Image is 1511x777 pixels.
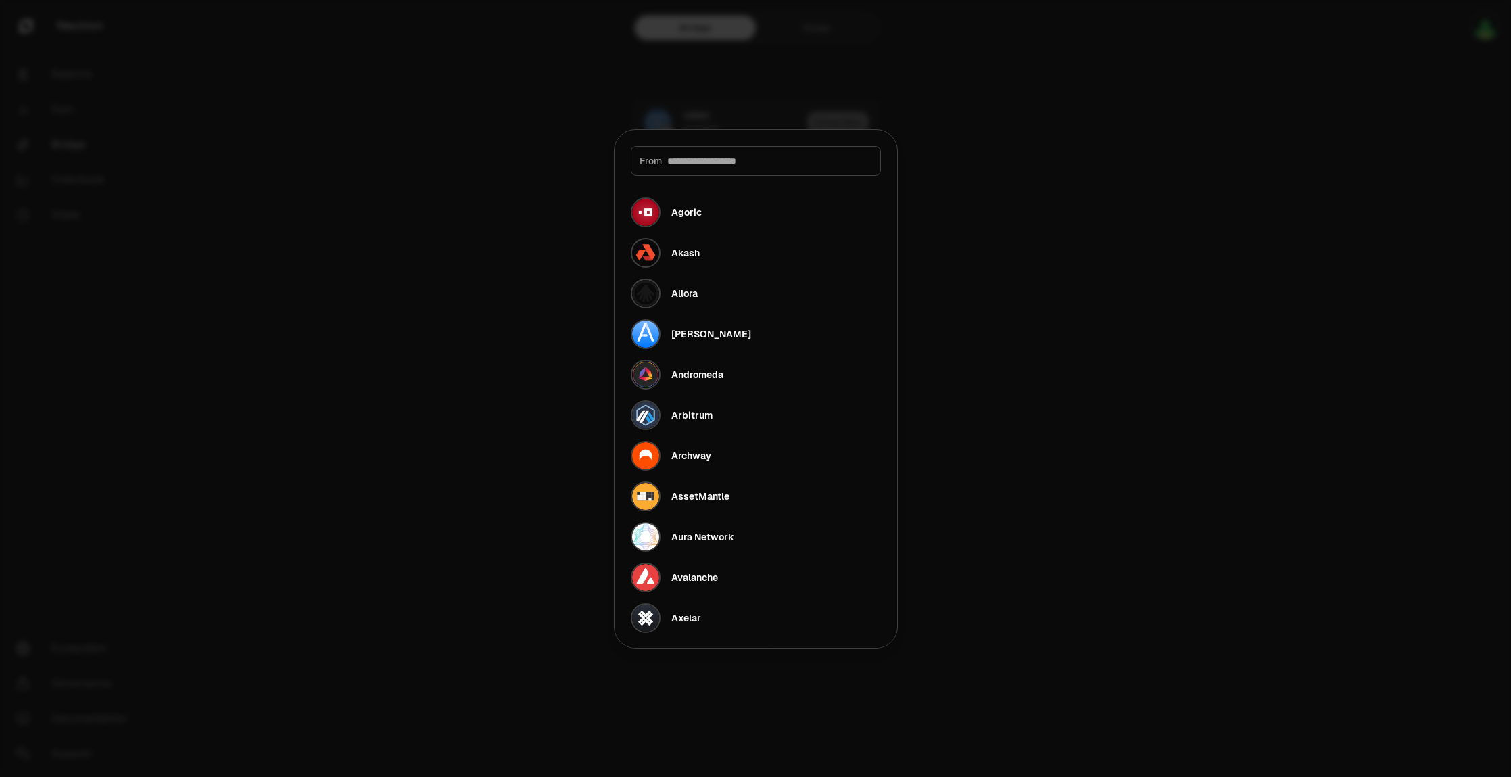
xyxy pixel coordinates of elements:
[671,246,700,260] div: Akash
[623,517,889,557] button: Aura Network LogoAura Network
[623,395,889,435] button: Arbitrum LogoArbitrum
[671,327,751,341] div: [PERSON_NAME]
[631,522,661,552] img: Aura Network Logo
[631,238,661,268] img: Akash Logo
[671,206,702,219] div: Agoric
[623,233,889,273] button: Akash LogoAkash
[631,644,661,674] img: Babylon Genesis Logo
[631,603,661,633] img: Axelar Logo
[671,611,701,625] div: Axelar
[631,197,661,227] img: Agoric Logo
[631,279,661,308] img: Allora Logo
[623,435,889,476] button: Archway LogoArchway
[631,563,661,592] img: Avalanche Logo
[631,441,661,471] img: Archway Logo
[623,598,889,638] button: Axelar LogoAxelar
[631,319,661,349] img: Althea Logo
[623,476,889,517] button: AssetMantle LogoAssetMantle
[671,368,723,381] div: Andromeda
[623,314,889,354] button: Althea Logo[PERSON_NAME]
[623,273,889,314] button: Allora LogoAllora
[671,408,713,422] div: Arbitrum
[623,638,889,679] button: Babylon Genesis Logo
[631,360,661,390] img: Andromeda Logo
[623,354,889,395] button: Andromeda LogoAndromeda
[631,481,661,511] img: AssetMantle Logo
[671,571,718,584] div: Avalanche
[671,449,711,463] div: Archway
[623,192,889,233] button: Agoric LogoAgoric
[631,400,661,430] img: Arbitrum Logo
[623,557,889,598] button: Avalanche LogoAvalanche
[671,530,734,544] div: Aura Network
[671,490,729,503] div: AssetMantle
[640,154,662,168] span: From
[671,287,698,300] div: Allora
